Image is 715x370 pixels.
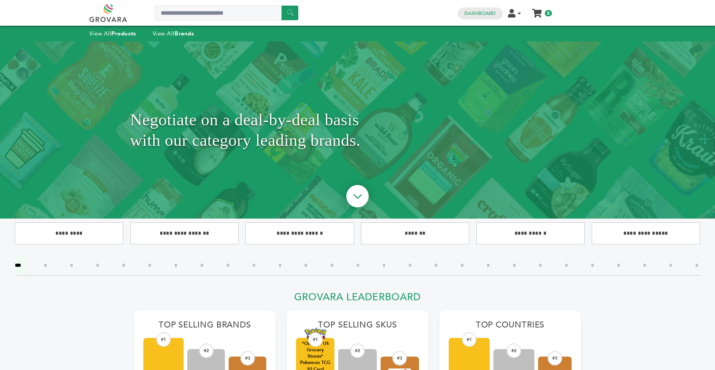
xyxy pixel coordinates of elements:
div: #1 [462,332,477,347]
div: #2 [199,344,213,358]
div: #2 [507,344,521,358]
div: #1 [308,332,322,347]
img: ourBrandsHeroArrow.png [338,178,377,217]
h2: Top Selling Brands [143,320,266,334]
input: Search a product or brand... [155,6,298,21]
span: 0 [545,10,552,16]
h2: Top Selling SKUs [296,320,419,334]
div: #3 [240,351,255,366]
strong: Brands [175,30,194,37]
div: #3 [393,351,407,366]
a: Dashboard [464,10,496,17]
div: #1 [156,332,171,347]
h2: Grovara Leaderboard [134,291,581,307]
a: View AllBrands [153,30,194,37]
div: #3 [548,351,562,366]
img: *Only for US Grocery Stores* Pokemon TCG 10 Card Booster Pack – Newest Release (Case of 144 Packs... [304,327,327,339]
strong: Products [111,30,136,37]
h1: Negotiate on a deal-by-deal basis with our category leading brands. [130,60,585,200]
a: My Cart [533,7,541,15]
a: View AllProducts [89,30,136,37]
h2: Top Countries [449,320,572,334]
div: #2 [350,344,365,358]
